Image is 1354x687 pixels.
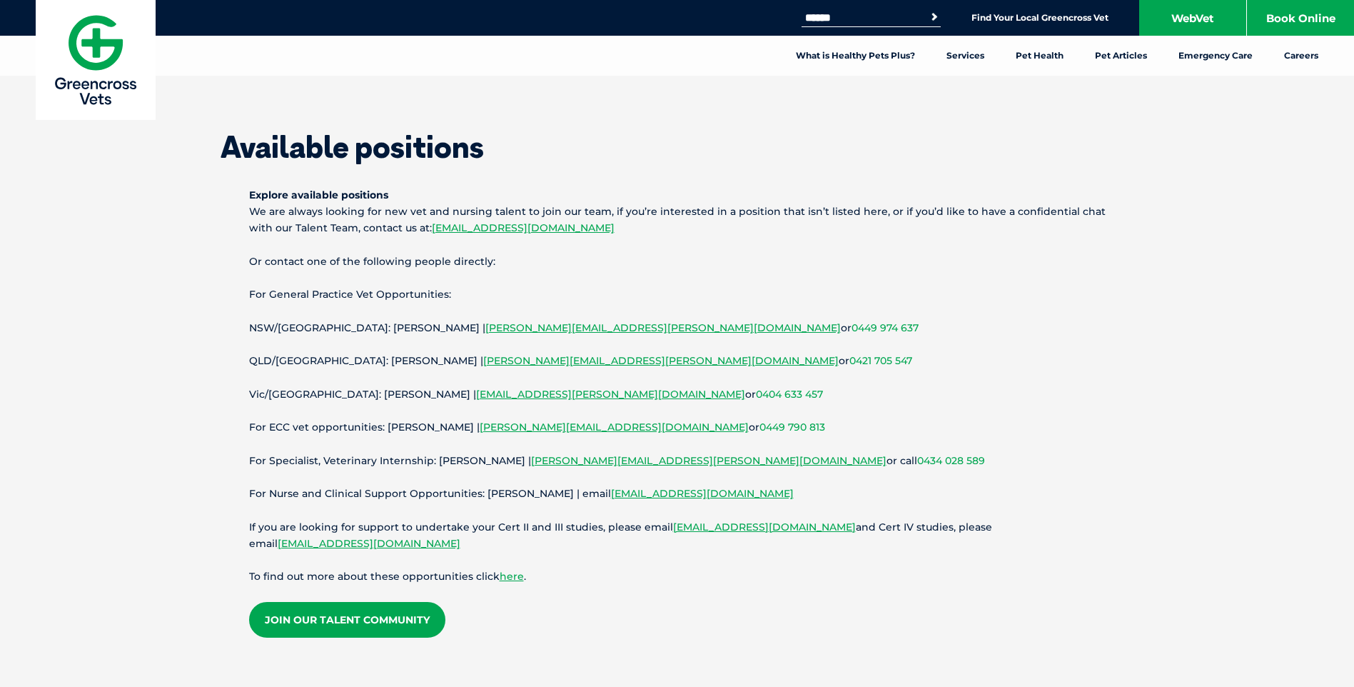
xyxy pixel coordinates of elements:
[432,221,615,234] a: [EMAIL_ADDRESS][DOMAIN_NAME]
[852,321,919,334] a: 0449 974 637
[249,602,445,638] a: Join our Talent Community
[1163,36,1268,76] a: Emergency Care
[611,487,794,500] a: [EMAIL_ADDRESS][DOMAIN_NAME]
[780,36,931,76] a: What is Healthy Pets Plus?
[849,354,912,367] a: 0421 705 547
[485,321,841,334] a: [PERSON_NAME][EMAIL_ADDRESS][PERSON_NAME][DOMAIN_NAME]
[249,419,1106,436] p: For ECC vet opportunities: [PERSON_NAME] | or
[673,521,856,533] a: [EMAIL_ADDRESS][DOMAIN_NAME]
[931,36,1000,76] a: Services
[500,570,524,583] a: here
[476,388,745,401] a: [EMAIL_ADDRESS][PERSON_NAME][DOMAIN_NAME]
[249,189,388,201] strong: Explore available positions
[249,353,1106,369] p: QLD/[GEOGRAPHIC_DATA]: [PERSON_NAME] | or
[249,254,1106,270] p: Or contact one of the following people directly:
[1268,36,1334,76] a: Careers
[759,421,825,433] a: 0449 790 813
[249,519,1106,552] p: If you are looking for support to undertake your Cert II and III studies, please email and Cert I...
[249,386,1106,403] p: Vic/[GEOGRAPHIC_DATA]: [PERSON_NAME] | or
[249,286,1106,303] p: For General Practice Vet Opportunities:
[1079,36,1163,76] a: Pet Articles
[221,132,1134,162] h1: Available positions
[483,354,839,367] a: [PERSON_NAME][EMAIL_ADDRESS][PERSON_NAME][DOMAIN_NAME]
[249,453,1106,469] p: For Specialist, Veterinary Internship: [PERSON_NAME] | or call
[249,568,1106,585] p: To find out more about these opportunities click .
[249,187,1106,237] p: We are always looking for new vet and nursing talent to join our team, if you’re interested in a ...
[480,421,749,433] a: [PERSON_NAME][EMAIL_ADDRESS][DOMAIN_NAME]
[756,388,823,401] a: 0404 633 457
[278,537,460,550] a: [EMAIL_ADDRESS][DOMAIN_NAME]
[249,320,1106,336] p: NSW/[GEOGRAPHIC_DATA]: [PERSON_NAME] | or
[927,10,941,24] button: Search
[1000,36,1079,76] a: Pet Health
[971,12,1108,24] a: Find Your Local Greencross Vet
[531,454,886,467] a: [PERSON_NAME][EMAIL_ADDRESS][PERSON_NAME][DOMAIN_NAME]
[917,454,985,467] a: 0434 028 589
[249,486,1106,502] p: For Nurse and Clinical Support Opportunities: [PERSON_NAME] | email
